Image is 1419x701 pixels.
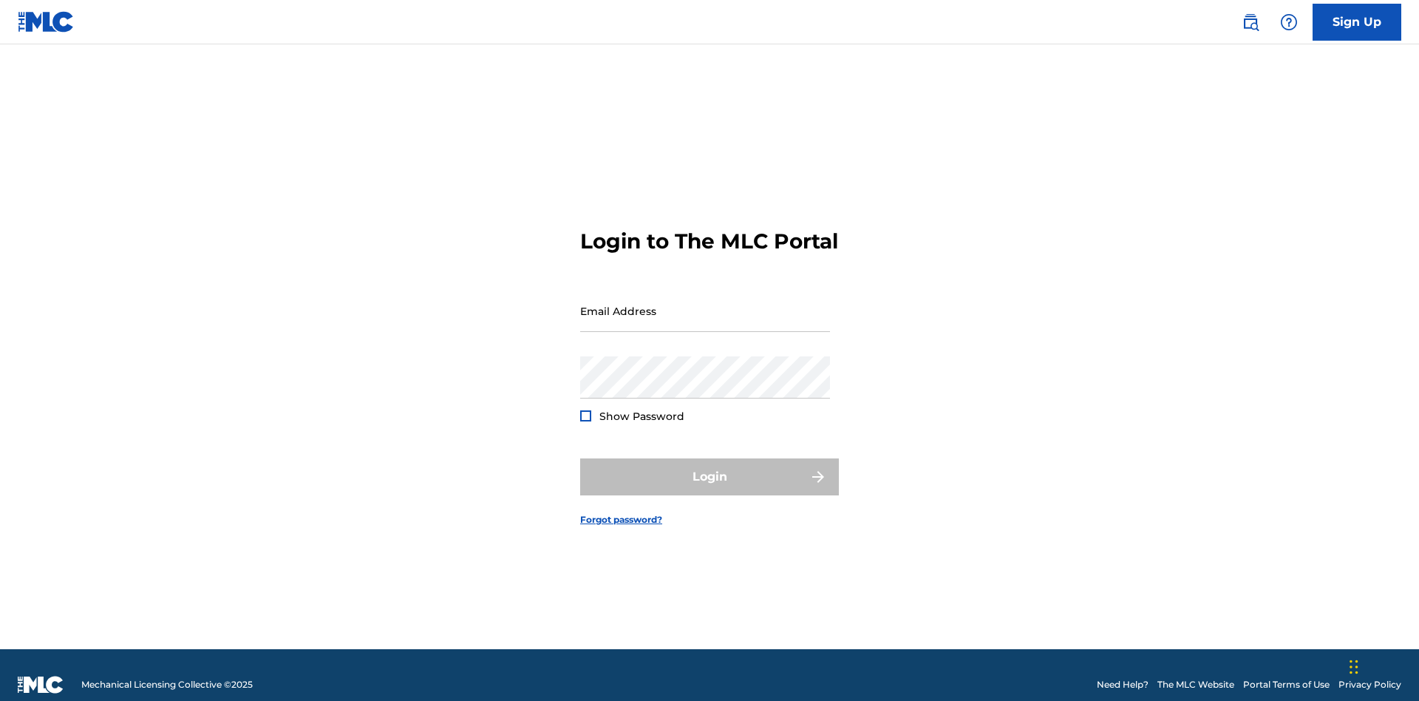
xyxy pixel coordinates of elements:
[599,410,684,423] span: Show Password
[1345,630,1419,701] iframe: Chat Widget
[1313,4,1401,41] a: Sign Up
[580,513,662,526] a: Forgot password?
[1097,678,1149,691] a: Need Help?
[1274,7,1304,37] div: Help
[580,228,838,254] h3: Login to The MLC Portal
[1338,678,1401,691] a: Privacy Policy
[18,676,64,694] img: logo
[1236,7,1265,37] a: Public Search
[1242,13,1259,31] img: search
[81,678,253,691] span: Mechanical Licensing Collective © 2025
[1280,13,1298,31] img: help
[1243,678,1330,691] a: Portal Terms of Use
[1350,645,1358,689] div: Drag
[1157,678,1234,691] a: The MLC Website
[18,11,75,33] img: MLC Logo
